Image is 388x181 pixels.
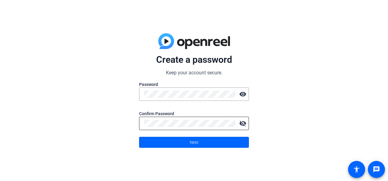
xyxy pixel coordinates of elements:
[139,111,249,117] label: Confirm Password
[139,81,249,87] label: Password
[353,166,360,173] mat-icon: accessibility
[373,166,380,173] mat-icon: message
[158,33,230,49] img: blue-gradient.svg
[237,117,249,130] mat-icon: visibility_off
[190,137,199,148] span: Next
[237,88,249,100] mat-icon: visibility
[139,54,249,66] p: Create a password
[139,69,249,76] p: Keep your account secure.
[139,137,249,148] button: Next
